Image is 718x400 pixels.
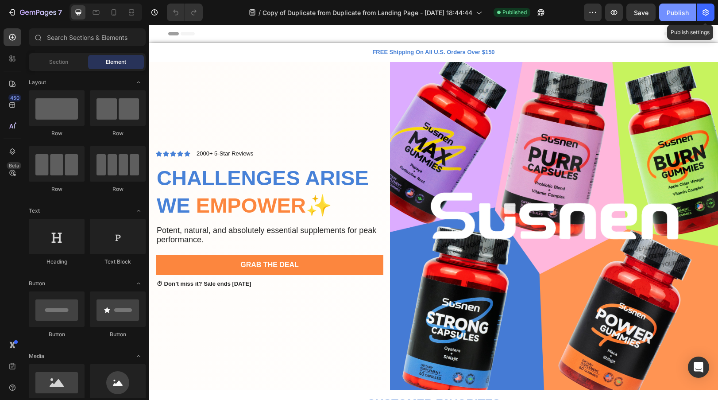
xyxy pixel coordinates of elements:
span: Element [106,58,126,66]
div: Grab The Deal [91,236,150,245]
div: Open Intercom Messenger [688,357,709,378]
div: Row [29,185,85,193]
span: Toggle open [131,204,146,218]
span: Section [49,58,68,66]
span: Toggle open [131,75,146,89]
div: 450 [8,94,21,101]
p: 7 [58,7,62,18]
span: Save [634,9,649,16]
span: Text [29,207,40,215]
div: Row [90,185,146,193]
span: / [259,8,261,17]
button: Grab The Deal [7,230,234,250]
div: Publish [667,8,689,17]
div: Beta [7,162,21,169]
input: Search Sections & Elements [29,28,146,46]
div: Row [29,129,85,137]
span: Media [29,352,44,360]
span: Copy of Duplicate from Duplicate from Landing Page - [DATE] 18:44:44 [262,8,472,17]
span: ✨ [157,169,183,192]
strong: CUSTOMER FAVORITES [218,372,351,385]
div: Row [90,129,146,137]
span: Toggle open [131,349,146,363]
button: 7 [4,4,66,21]
span: Layout [29,78,46,86]
span: Toggle open [131,276,146,291]
p: ⏱ Don’t miss it? Sale ends [DATE] [8,256,233,263]
div: Button [29,330,85,338]
button: Publish [659,4,696,21]
span: Potent, natural, and absolutely essential supplements for peak performance. [8,201,227,220]
iframe: Design area [149,25,718,400]
div: Undo/Redo [167,4,203,21]
div: Text Block [90,258,146,266]
div: Heading [29,258,85,266]
img: gempages_585522871288202075-0a839d3d-64d1-4298-9d05-86024d11d8b9.jpg [241,37,569,365]
div: Button [90,330,146,338]
span: Button [29,280,45,287]
span: Published [502,8,527,16]
button: Save [626,4,656,21]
